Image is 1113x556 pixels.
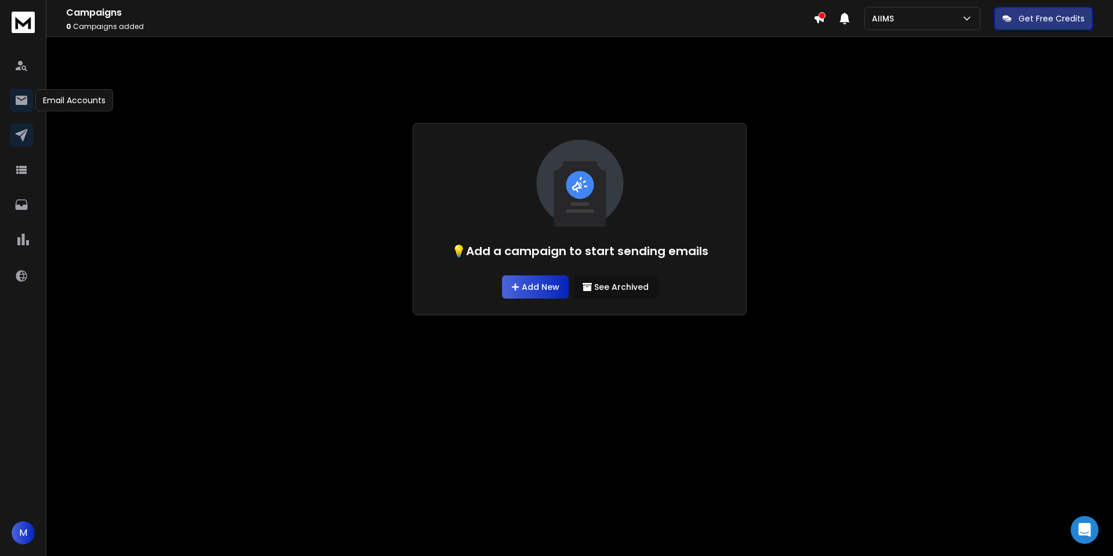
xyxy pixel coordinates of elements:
[35,89,113,111] div: Email Accounts
[573,275,658,299] button: See Archived
[66,21,71,31] span: 0
[502,275,569,299] a: Add New
[994,7,1093,30] button: Get Free Credits
[66,6,813,20] h1: Campaigns
[12,12,35,33] img: logo
[1071,516,1099,544] div: Open Intercom Messenger
[452,243,708,259] h1: 💡Add a campaign to start sending emails
[12,521,35,544] button: M
[872,13,899,24] p: AIIMS
[1019,13,1085,24] p: Get Free Credits
[66,22,813,31] p: Campaigns added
